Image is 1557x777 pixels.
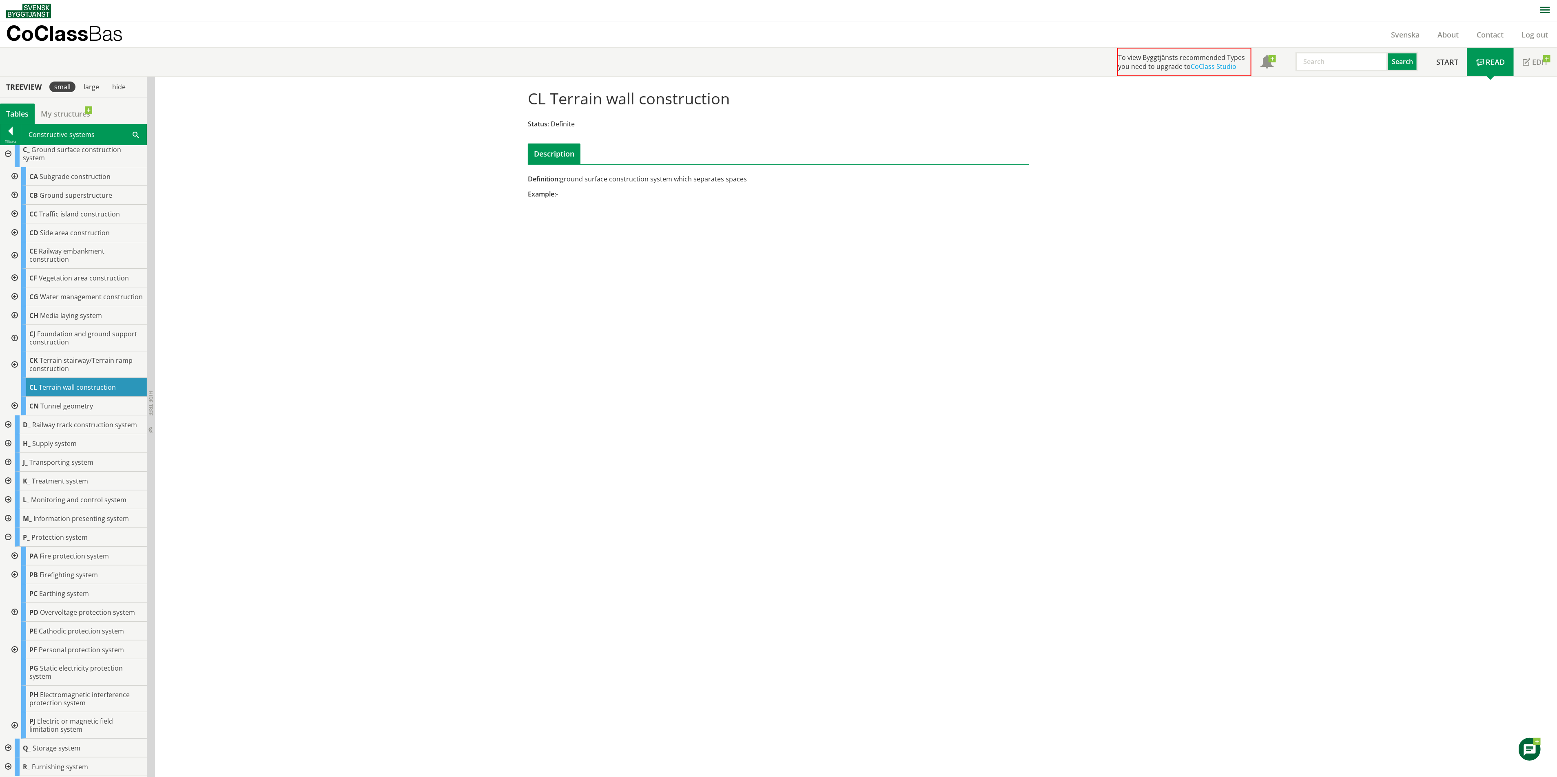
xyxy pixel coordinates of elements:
a: CoClassBas [6,22,140,47]
span: PA [29,552,38,561]
span: Treatment system [32,477,88,486]
span: Protection system [31,533,88,542]
div: Tillbaka [0,138,21,145]
a: Svenska [1382,30,1429,40]
h1: CL Terrain wall construction [528,89,730,107]
span: Supply system [32,439,77,448]
div: Go to the CoClass Studio information page [7,205,147,223]
div: Treeview [2,82,46,91]
span: Monitoring and control system [31,495,126,504]
span: Information presenting system [33,514,129,523]
span: PB [29,570,38,579]
span: CD [29,228,38,237]
span: Ground superstructure [40,191,112,200]
span: Media laying system [40,311,102,320]
a: About [1429,30,1468,40]
div: Go to the CoClass Studio information page [7,712,147,739]
div: Go to the CoClass Studio information page [7,186,147,205]
span: Notifications [1260,56,1274,69]
div: Go to the CoClass Studio information page [7,351,147,378]
span: Water management construction [40,292,143,301]
div: Go to the CoClass Studio information page [7,242,147,269]
span: Transporting system [29,458,93,467]
span: CL [29,383,37,392]
div: Go to the CoClass Studio information page [7,565,147,584]
span: CH [29,311,38,320]
span: CB [29,191,38,200]
span: Terrain stairway/Terrain ramp construction [29,356,133,373]
span: Furnishing system [32,762,88,771]
span: Electric or magnetic field limitation system [29,717,113,734]
span: CE [29,247,37,256]
span: Firefighting system [40,570,98,579]
span: M_ [23,514,32,523]
span: Sök i tabellen [133,130,139,139]
span: J_ [23,458,28,467]
span: K_ [23,477,30,486]
div: Go to the CoClass Studio information page [7,640,147,659]
div: Go to the CoClass Studio information page [7,584,147,603]
div: Go to the CoClass Studio information page [7,659,147,686]
div: Constructive systems [21,124,146,145]
div: Go to the CoClass Studio information page [7,167,147,186]
p: CoClass [6,29,123,38]
span: Foundation and ground support construction [29,329,137,347]
span: CA [29,172,38,181]
div: Go to the CoClass Studio information page [7,378,147,397]
span: P_ [23,533,30,542]
span: Traffic island construction [39,210,120,219]
div: small [49,82,75,92]
span: Terrain wall construction [39,383,116,392]
a: Contact [1468,30,1513,40]
div: Go to the CoClass Studio information page [7,287,147,306]
span: PH [29,690,38,699]
span: Vegetation area construction [39,274,129,283]
div: Go to the CoClass Studio information page [7,686,147,712]
button: Search [1388,52,1418,71]
span: Ground surface construction system [23,145,121,162]
span: Example: [528,190,556,199]
input: Search [1296,52,1388,71]
span: R_ [23,762,30,771]
a: Read [1467,48,1514,76]
span: PG [29,664,38,673]
span: Fire protection system [40,552,109,561]
span: PF [29,645,37,654]
span: C_ [23,145,30,154]
span: CG [29,292,38,301]
span: L_ [23,495,29,504]
span: Personal protection system [39,645,124,654]
span: Definite [551,119,575,128]
span: Bas [88,21,123,45]
span: Status: [528,119,549,128]
span: PJ [29,717,35,726]
span: CN [29,402,39,411]
span: Hide tree [147,391,154,416]
span: Read [1486,57,1505,67]
span: Electromagnetic interference protection system [29,690,130,707]
a: Log out [1513,30,1557,40]
span: CK [29,356,38,365]
div: Go to the CoClass Studio information page [7,223,147,242]
div: hide [107,82,131,92]
span: Cathodic protection system [39,627,124,636]
a: CoClass Studio [1191,62,1236,71]
div: Go to the CoClass Studio information page [7,306,147,325]
span: Edit [1532,57,1548,67]
span: CC [29,210,38,219]
span: Definition: [528,174,560,183]
a: Start [1427,48,1467,76]
span: Railway track construction system [32,420,137,429]
span: Static electricity protection system [29,664,123,681]
span: CJ [29,329,35,338]
span: Earthing system [39,589,89,598]
div: - [528,190,858,199]
span: H_ [23,439,31,448]
div: ground surface construction system which separates spaces [528,174,858,183]
span: Overvoltage protection system [40,608,135,617]
div: Go to the CoClass Studio information page [7,622,147,640]
span: Storage system [33,744,80,753]
a: My structures [35,104,96,124]
a: Edit [1514,48,1557,76]
div: Go to the CoClass Studio information page [7,603,147,622]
